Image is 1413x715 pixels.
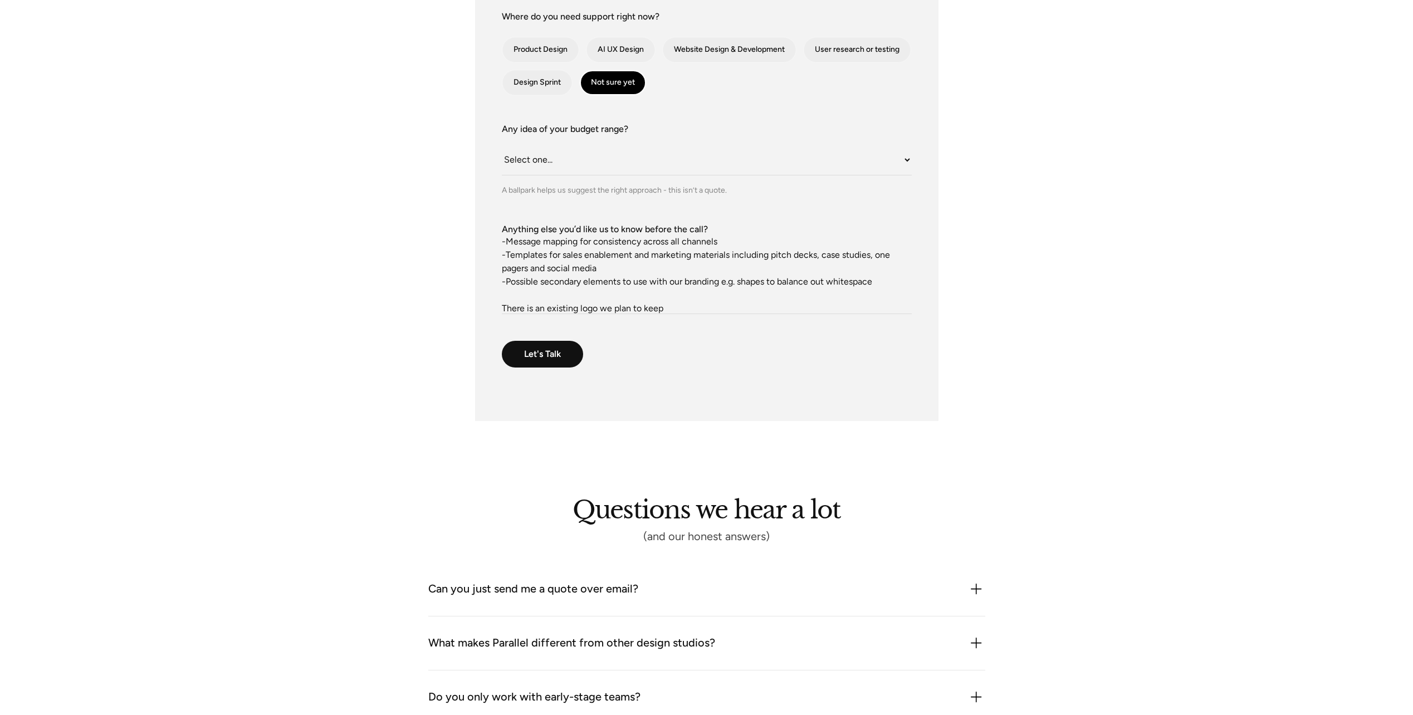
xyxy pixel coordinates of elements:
div: (and our honest answers) [573,532,841,540]
label: Where do you need support right now? [502,10,912,23]
div: Do you only work with early-stage teams? [428,688,641,706]
div: A ballpark helps us suggest the right approach - this isn’t a quote. [502,184,912,196]
label: Anything else you’d like us to know before the call? [502,223,912,236]
h2: Questions we hear a lot [573,501,841,526]
label: Any idea of your budget range? [502,123,912,136]
div: What makes Parallel different from other design studios? [428,634,715,652]
div: Can you just send me a quote over email? [428,580,638,598]
input: Let's Talk [502,341,583,368]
